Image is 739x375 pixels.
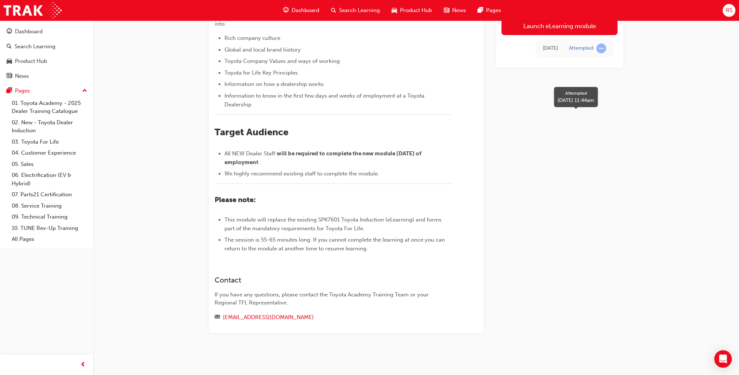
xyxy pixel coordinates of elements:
a: 07. Parts21 Certification [9,189,90,200]
button: Pages [3,84,90,98]
a: All Pages [9,234,90,245]
span: Toyota Company Values and ways of working [224,58,340,64]
span: Information on how a dealership works [224,81,324,87]
span: Global and local brand history [224,46,301,53]
span: Search Learning [339,6,380,15]
a: pages-iconPages [472,3,507,18]
span: All NEW Dealer Staff [224,150,275,157]
a: 09. Technical Training [9,211,90,223]
span: Pages [486,6,501,15]
a: Launch eLearning module [501,17,617,35]
div: Dashboard [15,27,43,36]
span: pages-icon [478,6,483,15]
a: search-iconSearch Learning [325,3,386,18]
div: Thu Sep 11 2025 11:44:50 GMT+0930 (Australian Central Standard Time) [543,44,558,53]
a: [EMAIL_ADDRESS][DOMAIN_NAME] [223,314,314,321]
div: Product Hub [15,57,47,65]
span: up-icon [82,86,87,96]
div: Attempted [569,45,593,52]
h3: Contact [215,276,452,284]
a: 05. Sales [9,159,90,170]
div: Pages [15,87,30,95]
div: Attempted [558,90,594,96]
span: The session is 55-65 minutes long. If you cannot complete the learning at once you can return to ... [224,236,446,252]
button: RS [723,4,735,17]
a: 01. Toyota Academy - 2025 Dealer Training Catalogue [9,98,90,117]
span: search-icon [7,43,12,50]
span: pages-icon [7,88,12,94]
a: 08. Service Training [9,200,90,212]
span: RS [725,6,732,15]
div: Email [215,313,452,322]
div: If you have any questions, please contact the Toyota Academy Training Team or your Regional TFL R... [215,291,452,307]
span: Dashboard [292,6,319,15]
img: Trak [4,2,62,19]
a: 06. Electrification (EV & Hybrid) [9,170,90,189]
div: [DATE] 11:44am [558,96,594,104]
a: 02. New - Toyota Dealer Induction [9,117,90,136]
a: Dashboard [3,25,90,38]
a: 10. TUNE Rev-Up Training [9,223,90,234]
span: Product Hub [400,6,432,15]
span: We highly recommend existing staff to complete the module. [224,170,379,177]
span: car-icon [392,6,397,15]
span: Target Audience [215,126,288,138]
span: Rich company culture [224,35,280,41]
span: email-icon [215,314,220,321]
a: News [3,69,90,83]
a: Search Learning [3,40,90,53]
a: 03. Toyota For Life [9,136,90,148]
span: News [452,6,466,15]
span: prev-icon [80,360,86,370]
span: guage-icon [283,6,289,15]
a: car-iconProduct Hub [386,3,438,18]
span: search-icon [331,6,336,15]
span: Information to know in the first few days and weeks of employment at a Toyota Dealership [224,92,426,108]
span: This module will replace the existing SPK7601 Toyota Induction (eLearning) and forms part of the ... [224,216,443,232]
a: news-iconNews [438,3,472,18]
a: 04. Customer Experience [9,147,90,159]
span: news-icon [444,6,449,15]
span: will be required to complete the new module [DATE] of employment [224,150,423,166]
span: . [260,159,261,166]
span: news-icon [7,73,12,80]
a: Product Hub [3,54,90,68]
span: guage-icon [7,29,12,35]
button: DashboardSearch LearningProduct HubNews [3,23,90,84]
div: Open Intercom Messenger [714,350,732,368]
a: guage-iconDashboard [277,3,325,18]
span: Toyota for Life Key Principles [224,69,298,76]
div: News [15,72,29,80]
div: Search Learning [15,42,55,51]
span: Please note: [215,196,256,204]
span: learningRecordVerb_ATTEMPT-icon [596,43,606,53]
span: car-icon [7,58,12,65]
